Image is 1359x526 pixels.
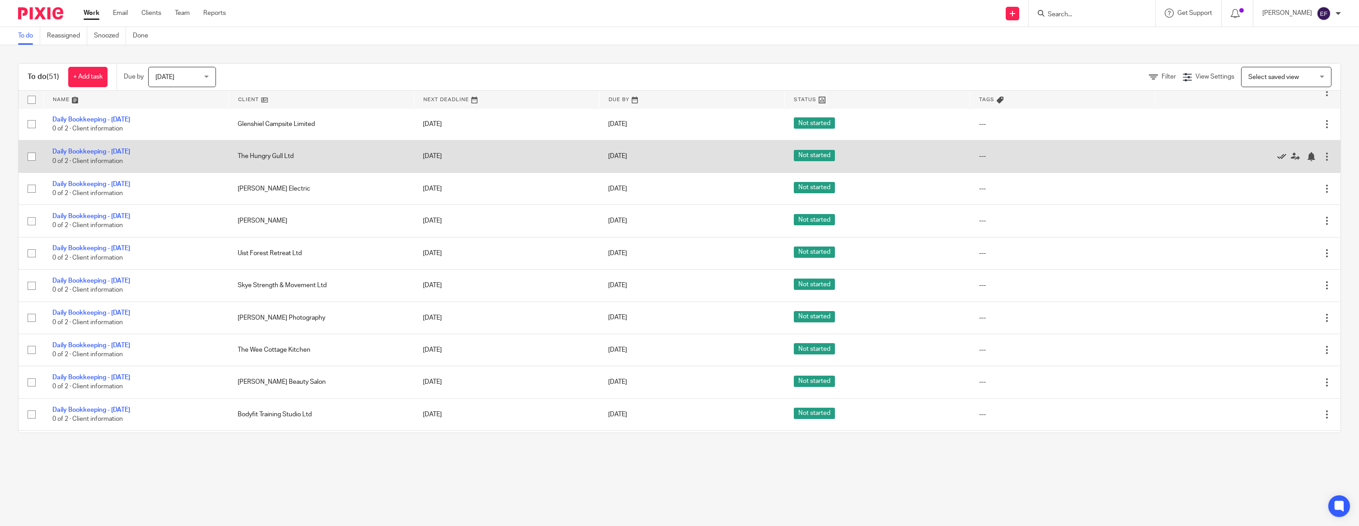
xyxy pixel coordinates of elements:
a: Reports [203,9,226,18]
div: --- [979,281,1146,290]
span: [DATE] [155,74,174,80]
span: [DATE] [608,379,627,386]
span: Not started [794,311,835,322]
span: View Settings [1195,74,1234,80]
span: 0 of 2 · Client information [52,223,123,229]
td: [DATE] [414,172,599,205]
td: The Hungry Gull Ltd [229,140,414,172]
td: [DATE] [414,302,599,334]
span: 0 of 2 · Client information [52,319,123,326]
td: [PERSON_NAME] [229,431,414,463]
a: Clients [141,9,161,18]
span: Not started [794,376,835,387]
div: --- [979,377,1146,386]
a: Daily Bookkeeping - [DATE] [52,374,130,381]
span: Not started [794,279,835,290]
span: Not started [794,117,835,129]
a: Work [84,9,99,18]
span: Select saved view [1248,74,1299,80]
a: Daily Bookkeeping - [DATE] [52,149,130,155]
span: [DATE] [608,186,627,192]
a: Daily Bookkeeping - [DATE] [52,116,130,123]
span: 0 of 2 · Client information [52,255,123,261]
a: Daily Bookkeeping - [DATE] [52,245,130,251]
a: Daily Bookkeeping - [DATE] [52,342,130,349]
span: [DATE] [608,282,627,289]
span: 0 of 2 · Client information [52,287,123,293]
span: Not started [794,408,835,419]
td: Glenshiel Campsite Limited [229,108,414,140]
span: 0 of 2 · Client information [52,351,123,358]
div: --- [979,313,1146,322]
td: [DATE] [414,366,599,398]
span: 0 of 2 · Client information [52,158,123,164]
span: Not started [794,214,835,225]
span: [DATE] [608,121,627,127]
span: 0 of 2 · Client information [52,384,123,390]
a: To do [18,27,40,45]
span: Filter [1162,74,1176,80]
span: [DATE] [608,315,627,321]
span: [DATE] [608,411,627,418]
td: [PERSON_NAME] [229,205,414,237]
span: 0 of 2 · Client information [52,126,123,132]
span: [DATE] [608,218,627,224]
td: [DATE] [414,108,599,140]
a: Email [113,9,128,18]
p: Due by [124,72,144,81]
span: 0 of 2 · Client information [52,416,123,422]
td: Bodyfit Training Studio Ltd [229,398,414,430]
td: [PERSON_NAME] Electric [229,172,414,205]
span: Not started [794,247,835,258]
a: Team [175,9,190,18]
a: Daily Bookkeeping - [DATE] [52,310,130,316]
td: [DATE] [414,140,599,172]
div: --- [979,120,1146,129]
td: Uist Forest Retreat Ltd [229,237,414,269]
a: Daily Bookkeeping - [DATE] [52,278,130,284]
td: The Wee Cottage Kitchen [229,334,414,366]
a: Done [133,27,155,45]
a: Mark as done [1277,152,1291,161]
td: [DATE] [414,237,599,269]
td: [DATE] [414,205,599,237]
td: Skye Strength & Movement Ltd [229,270,414,302]
td: [PERSON_NAME] Beauty Salon [229,366,414,398]
a: + Add task [68,67,108,87]
td: [DATE] [414,431,599,463]
span: Get Support [1177,10,1212,16]
td: [DATE] [414,334,599,366]
td: [PERSON_NAME] Photography [229,302,414,334]
a: Reassigned [47,27,87,45]
img: svg%3E [1317,6,1331,21]
span: Not started [794,150,835,161]
span: Not started [794,343,835,354]
div: --- [979,345,1146,354]
div: --- [979,410,1146,419]
p: [PERSON_NAME] [1262,9,1312,18]
div: --- [979,249,1146,258]
input: Search [1047,11,1128,19]
div: --- [979,152,1146,161]
span: [DATE] [608,250,627,256]
h1: To do [28,72,59,82]
a: Daily Bookkeeping - [DATE] [52,181,130,187]
span: [DATE] [608,154,627,160]
span: (51) [47,73,59,80]
span: Not started [794,182,835,193]
a: Daily Bookkeeping - [DATE] [52,407,130,413]
span: Tags [979,97,994,102]
td: [DATE] [414,270,599,302]
div: --- [979,184,1146,193]
a: Snoozed [94,27,126,45]
span: [DATE] [608,347,627,353]
span: 0 of 2 · Client information [52,190,123,196]
img: Pixie [18,7,63,19]
a: Daily Bookkeeping - [DATE] [52,213,130,219]
div: --- [979,216,1146,225]
td: [DATE] [414,398,599,430]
